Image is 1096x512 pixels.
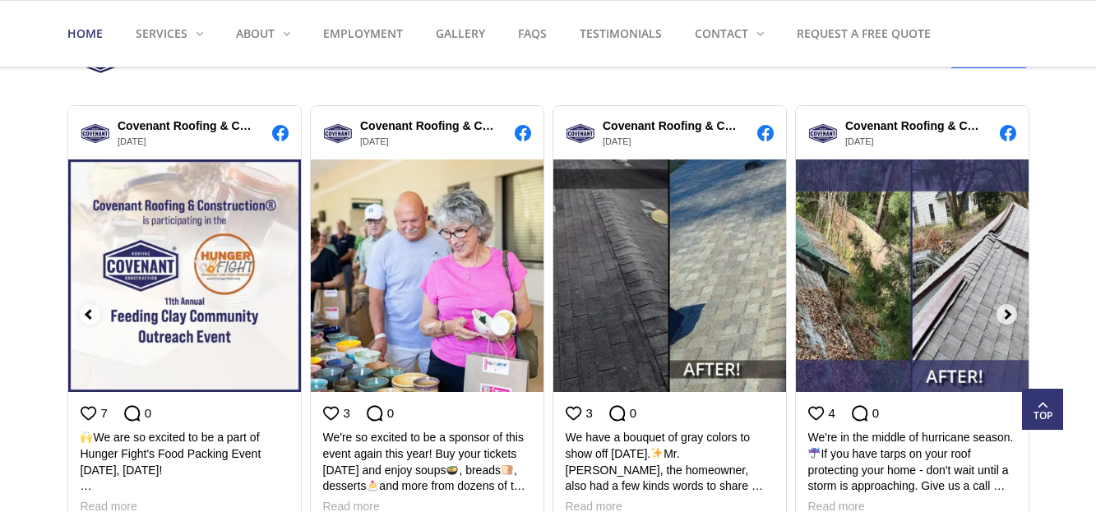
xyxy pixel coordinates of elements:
img: Trustindex feed image, shared by Covenant Roofing & Construction Inc. on Facebook on October 06, ... [796,159,1029,392]
div: Covenant Roofing & Construction Inc. [118,118,256,135]
strong: Services [136,25,187,41]
img: 🍲 [446,464,458,475]
strong: About [236,25,275,41]
span: 0 [872,404,879,422]
strong: Home [67,25,103,41]
img: Trustindex feed image, shared by Covenant Roofing & Construction Inc. on Facebook on October 10, ... [311,159,543,392]
img: ☔️ [808,447,820,459]
div: We are so excited to be a part of Hunger Fight's Food Packing Event [DATE], [DATE]! We believe in... [81,430,289,494]
span: 7 [101,404,108,422]
div: We're in the middle of hurricane season. If you have tarps on your roof protecting your home - do... [808,430,1016,494]
strong: Gallery [436,25,485,41]
span: 0 [145,404,151,422]
span: 0 [387,404,394,422]
img: 🍰 [367,480,378,491]
a: Contact [678,1,780,67]
div: Covenant Roofing & Construction Inc. [845,118,983,135]
div: Covenant Roofing & Construction Inc. [360,118,498,135]
img: Trustindex feed image, shared by Covenant Roofing & Construction Inc. on Facebook on October 10, ... [68,159,301,392]
strong: Testimonials [580,25,662,41]
strong: FAQs [518,25,547,41]
span: 4 [829,404,835,422]
a: Top [1022,389,1063,430]
img: 🍞 [502,464,513,475]
span: Top [1022,408,1063,424]
div: Covenant Roofing & Construction Inc. [603,118,741,135]
a: Employment [307,1,419,67]
span: [DATE] [118,136,146,146]
div: We have a bouquet of gray colors to show off [DATE]. Mr. [PERSON_NAME], the homeowner, also had a... [566,430,774,494]
img: ✨ [651,447,663,459]
span: 3 [344,404,350,422]
span: [DATE] [845,136,874,146]
span: 3 [586,404,593,422]
div: We're so excited to be a sponsor of this event again this year! Buy your tickets [DATE] and enjoy... [323,430,531,494]
span: [DATE] [360,136,389,146]
img: Trustindex feed image, shared by Covenant Roofing & Construction Inc. on Facebook on October 07, ... [553,159,786,392]
a: FAQs [502,1,563,67]
strong: Contact [695,25,748,41]
a: Services [119,1,220,67]
a: About [220,1,307,67]
strong: Employment [323,25,403,41]
span: [DATE] [603,136,631,146]
a: Gallery [419,1,502,67]
a: Testimonials [563,1,678,67]
strong: Request a Free Quote [797,25,931,41]
a: Request a Free Quote [780,1,947,67]
span: 0 [630,404,636,422]
a: Home [67,1,119,67]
